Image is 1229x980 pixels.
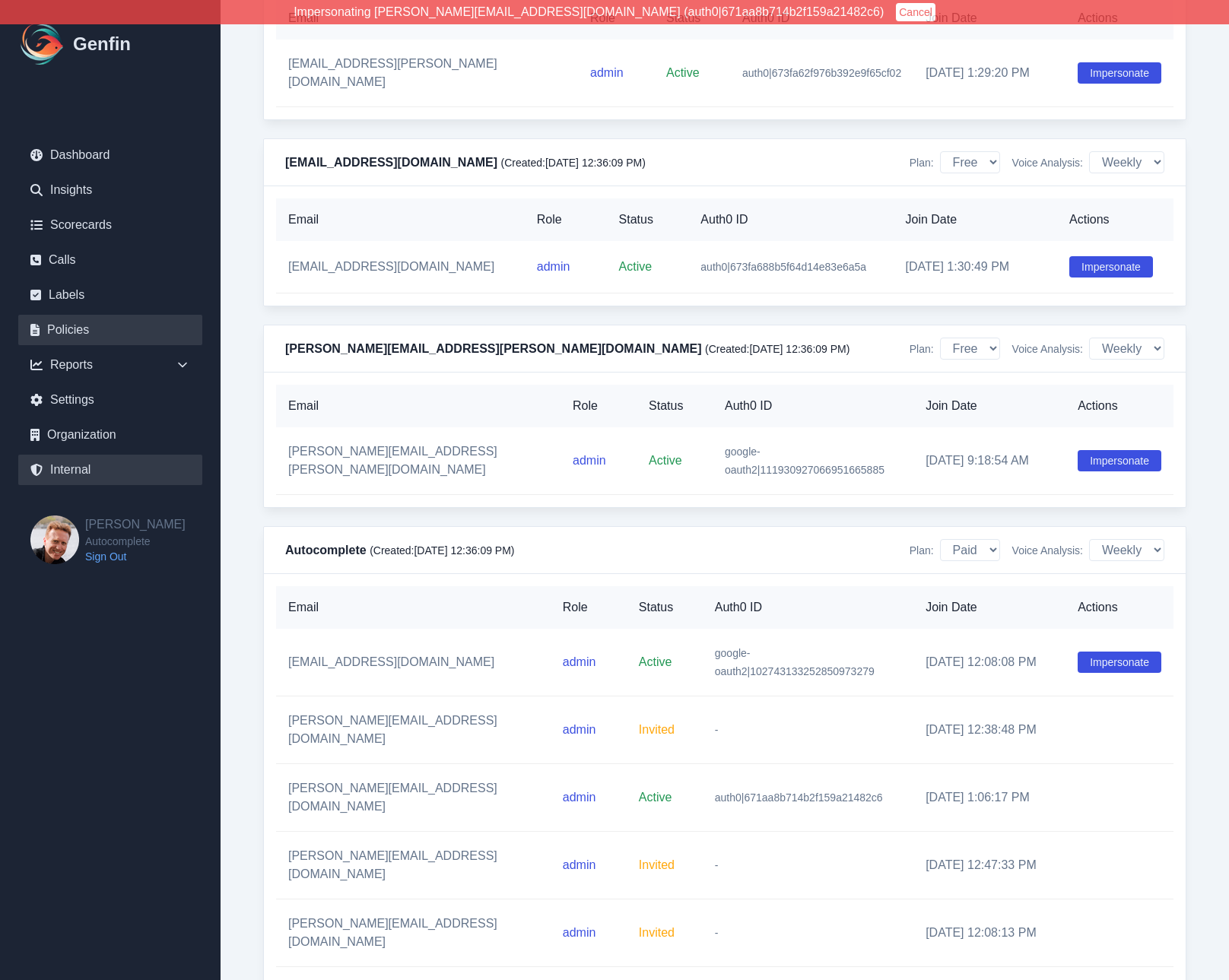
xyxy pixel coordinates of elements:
span: Invited [639,723,675,736]
span: admin [590,66,624,79]
span: Active [639,655,672,668]
span: admin [563,926,596,939]
h4: [EMAIL_ADDRESS][DOMAIN_NAME] [285,154,646,172]
span: Voice Analysis: [1012,155,1083,170]
span: Invited [639,926,675,939]
button: Impersonate [1078,62,1161,84]
th: Actions [1065,385,1173,427]
th: Email [276,198,525,241]
th: Actions [1057,198,1173,241]
td: [PERSON_NAME][EMAIL_ADDRESS][PERSON_NAME][DOMAIN_NAME] [276,427,561,495]
td: [PERSON_NAME][EMAIL_ADDRESS][DOMAIN_NAME] [276,832,551,899]
td: [DATE] 12:08:13 PM [913,899,1065,967]
span: Active [666,66,700,79]
span: admin [563,791,596,804]
a: Sign Out [85,549,186,564]
td: [EMAIL_ADDRESS][PERSON_NAME][DOMAIN_NAME] [276,40,578,107]
span: admin [573,454,606,467]
span: - [715,859,719,871]
td: [PERSON_NAME][EMAIL_ADDRESS][DOMAIN_NAME] [276,899,551,967]
th: Email [276,385,561,427]
td: [DATE] 12:47:33 PM [913,832,1065,899]
th: Actions [1065,586,1173,629]
td: [DATE] 1:29:20 PM [913,40,1065,107]
td: [DATE] 1:30:49 PM [894,241,1058,293]
span: Plan: [910,341,934,357]
span: Active [639,791,672,804]
span: (Created: [DATE] 12:36:09 PM ) [705,343,850,355]
span: google-oauth2|111930927066951665885 [725,446,884,476]
th: Auth0 ID [688,198,893,241]
span: admin [563,723,596,736]
a: Calls [18,245,202,275]
a: Settings [18,385,202,415]
h4: Autocomplete [285,541,515,560]
a: Organization [18,420,202,450]
button: Impersonate [1078,652,1161,673]
span: google-oauth2|102743133252850973279 [715,647,875,677]
span: Plan: [910,543,934,558]
button: Impersonate [1078,450,1161,471]
span: admin [537,260,570,273]
th: Auth0 ID [703,586,913,629]
a: Labels [18,280,202,310]
span: (Created: [DATE] 12:36:09 PM ) [370,544,514,557]
td: [EMAIL_ADDRESS][DOMAIN_NAME] [276,629,551,696]
span: Autocomplete [85,534,186,549]
span: - [715,927,719,939]
span: - [715,724,719,736]
span: Active [619,260,653,273]
h1: Genfin [73,32,131,56]
th: Status [607,198,689,241]
a: Insights [18,175,202,205]
span: auth0|671aa8b714b2f159a21482c6 [715,791,883,804]
th: Role [561,385,637,427]
span: Invited [639,858,675,871]
td: [DATE] 12:38:48 PM [913,696,1065,764]
th: Status [637,385,713,427]
td: [DATE] 12:08:08 PM [913,629,1065,696]
th: Email [276,586,551,629]
div: Reports [18,350,202,380]
a: Dashboard [18,140,202,170]
th: Join Date [894,198,1058,241]
td: [DATE] 9:18:54 AM [913,427,1065,495]
button: Impersonate [1069,256,1153,278]
span: Active [649,454,682,467]
td: [PERSON_NAME][EMAIL_ADDRESS][DOMAIN_NAME] [276,696,551,764]
button: Cancel [896,3,935,21]
img: Brian Dunagan [30,515,79,564]
td: [DATE] 1:06:17 PM [913,764,1065,832]
h2: [PERSON_NAME] [85,515,186,534]
a: Internal [18,455,202,485]
span: Plan: [910,155,934,170]
a: Policies [18,315,202,345]
th: Auth0 ID [713,385,913,427]
img: Logo [18,20,67,68]
span: Voice Analysis: [1012,543,1083,558]
th: Join Date [913,385,1065,427]
td: [EMAIL_ADDRESS][DOMAIN_NAME] [276,241,525,293]
th: Status [627,586,703,629]
th: Role [525,198,607,241]
h4: [PERSON_NAME][EMAIL_ADDRESS][PERSON_NAME][DOMAIN_NAME] [285,340,850,358]
span: auth0|673fa62f976b392e9f65cf02 [742,67,901,79]
span: auth0|673fa688b5f64d14e83e6a5a [700,261,866,273]
th: Join Date [913,586,1065,629]
a: Scorecards [18,210,202,240]
td: [PERSON_NAME][EMAIL_ADDRESS][DOMAIN_NAME] [276,764,551,832]
span: Voice Analysis: [1012,341,1083,357]
th: Role [551,586,627,629]
span: admin [563,655,596,668]
span: (Created: [DATE] 12:36:09 PM ) [501,157,646,169]
span: admin [563,858,596,871]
